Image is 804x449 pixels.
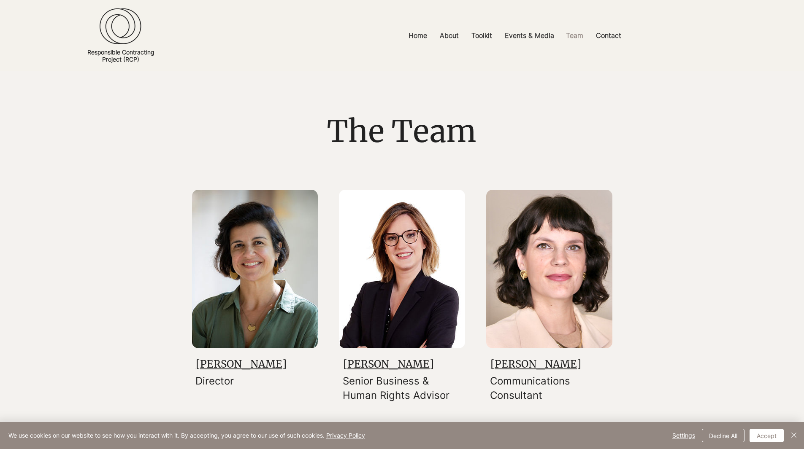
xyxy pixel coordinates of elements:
[300,26,729,45] nav: Site
[750,429,784,442] button: Accept
[490,374,604,402] p: Communications Consultant
[326,432,365,439] a: Privacy Policy
[702,429,744,442] button: Decline All
[789,430,799,440] img: Close
[467,26,496,45] p: Toolkit
[789,429,799,442] button: Close
[498,26,560,45] a: Events & Media
[339,190,465,348] img: Claire Bright_edited.jpg
[590,26,628,45] a: Contact
[436,26,463,45] p: About
[404,26,431,45] p: Home
[8,432,365,439] span: We use cookies on our website to see how you interact with it. By accepting, you agree to our use...
[562,26,587,45] p: Team
[501,26,558,45] p: Events & Media
[486,190,612,348] img: elizabeth_cline.JPG
[195,375,234,387] span: Director
[402,26,433,45] a: Home
[327,112,476,151] span: The Team
[592,26,625,45] p: Contact
[672,429,695,442] span: Settings
[343,374,456,402] p: Senior Business & Human Rights Advisor
[465,26,498,45] a: Toolkit
[196,358,287,371] a: [PERSON_NAME]
[343,358,434,371] a: [PERSON_NAME]
[87,48,154,63] a: Responsible ContractingProject (RCP)
[490,358,581,371] a: [PERSON_NAME]
[560,26,590,45] a: Team
[433,26,465,45] a: About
